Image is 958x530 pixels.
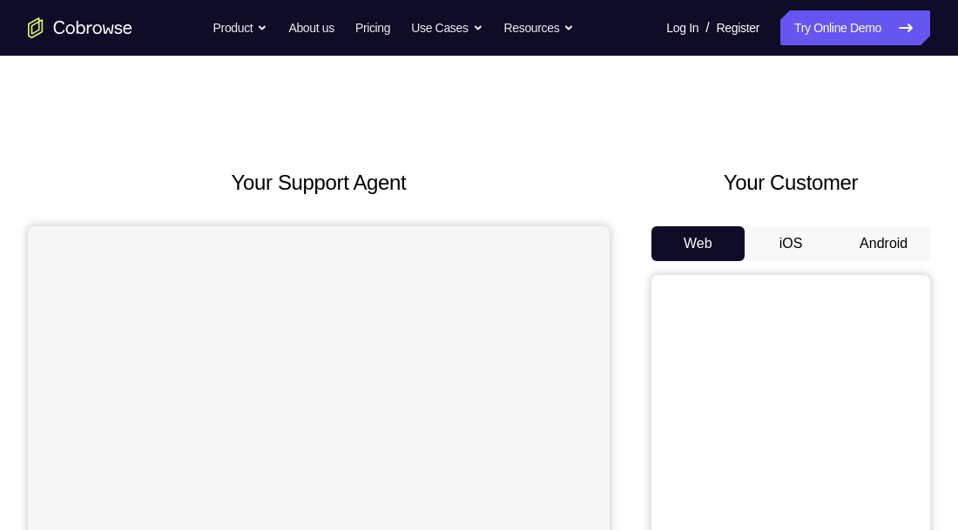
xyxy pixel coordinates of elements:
button: Android [837,226,930,261]
a: About us [288,10,334,45]
span: / [705,17,709,38]
button: Web [651,226,745,261]
a: Register [717,10,759,45]
a: Go to the home page [28,17,132,38]
button: Resources [504,10,575,45]
button: Product [213,10,268,45]
a: Pricing [355,10,390,45]
a: Try Online Demo [780,10,930,45]
button: Use Cases [411,10,482,45]
button: iOS [745,226,838,261]
h2: Your Support Agent [28,167,610,198]
h2: Your Customer [651,167,930,198]
a: Log In [666,10,698,45]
